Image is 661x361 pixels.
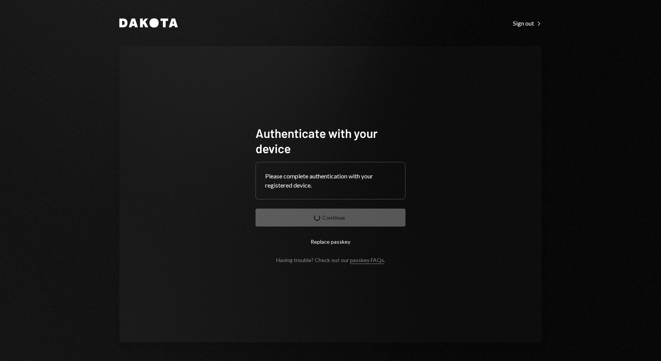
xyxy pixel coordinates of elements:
[513,19,542,27] div: Sign out
[276,257,385,263] div: Having trouble? Check out our .
[256,125,405,156] h1: Authenticate with your device
[256,233,405,251] button: Replace passkey
[513,19,542,27] a: Sign out
[350,257,384,264] a: passkey FAQs
[265,172,396,190] div: Please complete authentication with your registered device.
